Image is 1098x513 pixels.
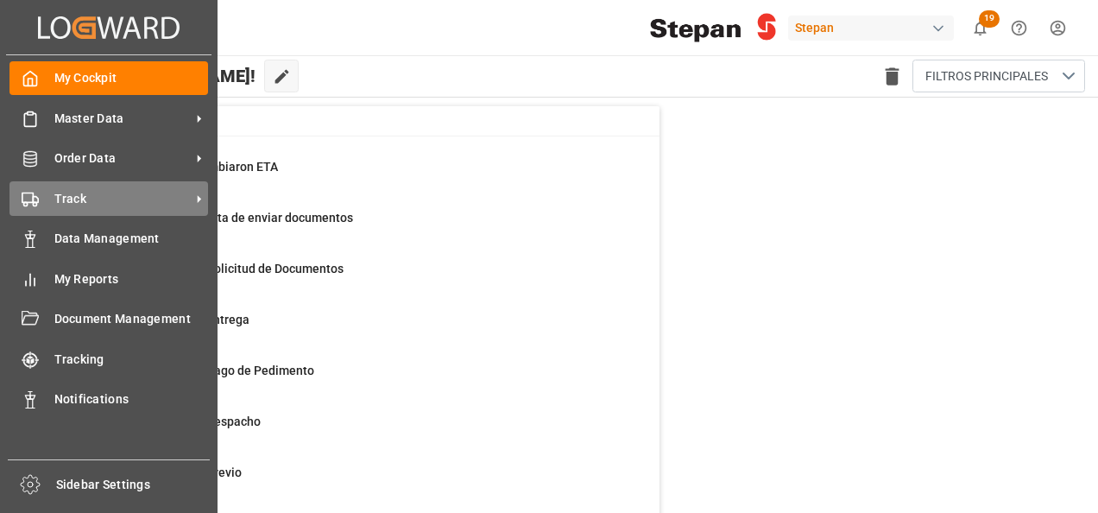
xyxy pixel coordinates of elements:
span: FILTROS PRINCIPALES [925,67,1048,85]
a: My Cockpit [9,61,208,95]
img: Stepan_Company_logo.svg.png_1713531530.png [650,13,776,43]
button: show 19 new notifications [961,9,1000,47]
a: 4Pendiente de DespachoFinal Delivery [87,413,638,449]
span: My Reports [54,270,209,288]
button: Help Center [1000,9,1038,47]
span: Ordenes que falta de enviar documentos [130,211,353,225]
a: 738Pendiente de PrevioFinal Delivery [87,464,638,500]
span: My Cockpit [54,69,209,87]
a: 82Pendiente de entregaFinal Delivery [87,311,638,347]
span: Ordenes para Solicitud de Documentos [130,262,344,275]
button: Stepan [788,11,961,44]
span: Order Data [54,149,191,168]
a: 14Ordenes que falta de enviar documentosContainer Schema [87,209,638,245]
span: 19 [979,10,1000,28]
a: Data Management [9,222,208,256]
span: Pendiente de Pago de Pedimento [130,364,314,377]
span: Track [54,190,191,208]
a: 5Pendiente de Pago de PedimentoFinal Delivery [87,362,638,398]
a: 10Ordenes para Solicitud de DocumentosPurchase Orders [87,260,638,296]
span: Sidebar Settings [56,476,211,494]
span: Master Data [54,110,191,128]
span: Data Management [54,230,209,248]
span: Notifications [54,390,209,408]
a: 6Embarques cambiaron ETAContainer Schema [87,158,638,194]
span: Tracking [54,351,209,369]
a: Document Management [9,302,208,336]
div: Stepan [788,16,954,41]
span: Document Management [54,310,209,328]
a: Notifications [9,383,208,416]
a: My Reports [9,262,208,295]
button: open menu [912,60,1085,92]
a: Tracking [9,342,208,376]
